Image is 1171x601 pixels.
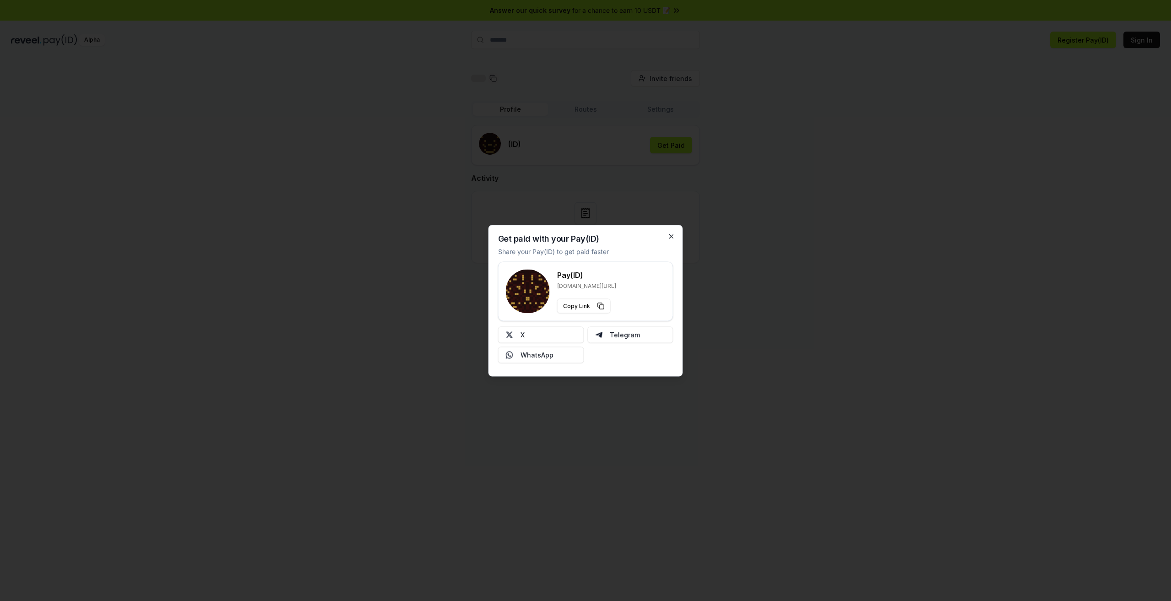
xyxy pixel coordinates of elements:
[498,246,609,256] p: Share your Pay(ID) to get paid faster
[587,326,673,343] button: Telegram
[498,326,584,343] button: X
[595,331,602,338] img: Telegram
[498,347,584,363] button: WhatsApp
[557,298,611,313] button: Copy Link
[557,282,616,289] p: [DOMAIN_NAME][URL]
[557,269,616,280] h3: Pay(ID)
[506,331,513,338] img: X
[498,234,599,243] h2: Get paid with your Pay(ID)
[506,351,513,358] img: Whatsapp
